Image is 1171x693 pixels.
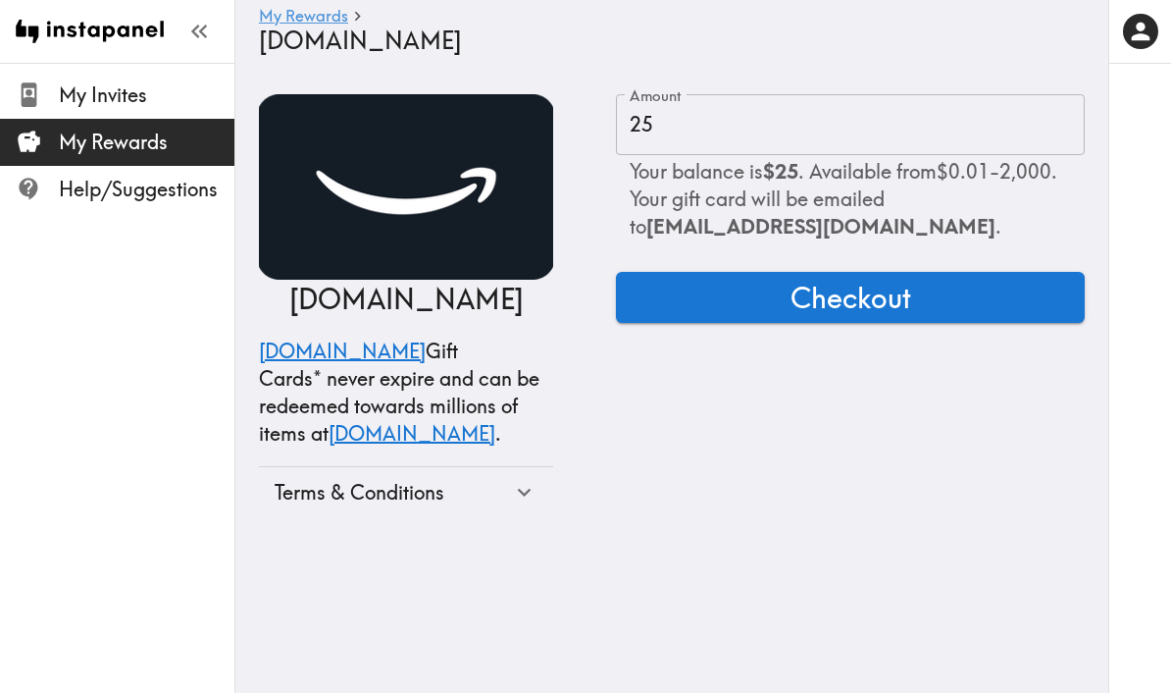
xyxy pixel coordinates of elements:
div: Terms & Conditions [259,467,553,518]
b: $25 [763,159,798,184]
span: Checkout [790,278,911,317]
div: Terms & Conditions [275,479,511,506]
a: [DOMAIN_NAME] [329,421,495,446]
span: My Invites [59,81,234,109]
span: Help/Suggestions [59,176,234,203]
h4: [DOMAIN_NAME] [259,27,1069,55]
span: Your balance is . Available from $0.01 - 2,000 . Your gift card will be emailed to . [630,159,1057,239]
label: Amount [630,85,682,107]
p: Gift Cards* never expire and can be redeemed towards millions of items at . [259,338,553,448]
span: My Rewards [59,129,234,156]
span: [EMAIL_ADDRESS][DOMAIN_NAME] [646,214,995,239]
button: Checkout [616,272,1085,323]
a: My Rewards [259,8,348,27]
p: [DOMAIN_NAME] [289,280,524,318]
img: Amazon.com [259,94,553,280]
a: [DOMAIN_NAME] [259,339,426,363]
